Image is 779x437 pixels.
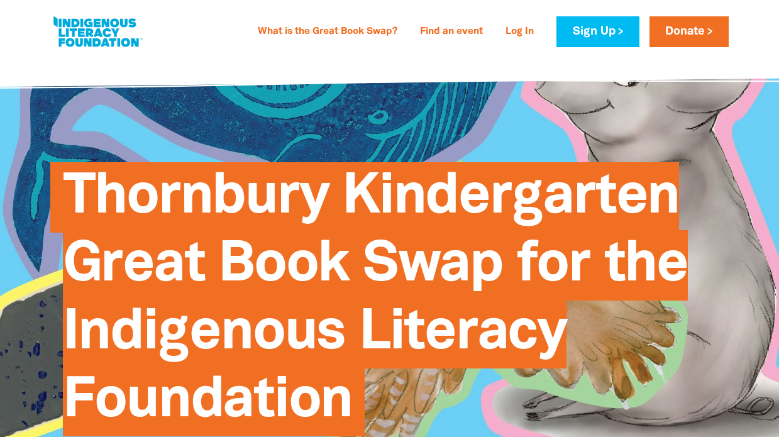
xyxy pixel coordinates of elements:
[556,16,639,47] a: Sign Up
[412,22,490,42] a: Find an event
[498,22,541,42] a: Log In
[63,172,688,436] span: Thornbury Kindergarten Great Book Swap for the Indigenous Literacy Foundation
[250,22,405,42] a: What is the Great Book Swap?
[649,16,729,47] a: Donate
